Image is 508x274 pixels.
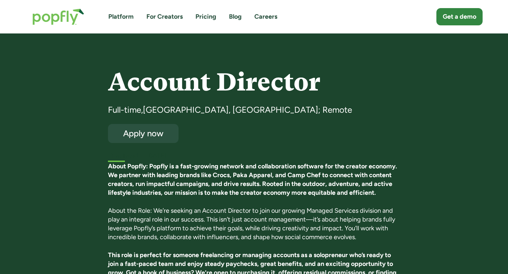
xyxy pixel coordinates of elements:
div: Get a demo [443,12,476,21]
div: Apply now [114,129,172,138]
div: [DATE] [146,151,400,160]
a: Careers [254,12,277,21]
h5: First listed: [108,151,140,160]
a: For Creators [146,12,183,21]
a: Get a demo [436,8,483,25]
p: About the Role: We’re seeking an Account Director to join our growing Managed Services division a... [108,206,400,242]
strong: About Popfly: Popfly is a fast-growing network and collaboration software for the creator economy... [108,162,397,197]
h4: Account Director [108,69,400,96]
a: Pricing [195,12,216,21]
div: [GEOGRAPHIC_DATA], [GEOGRAPHIC_DATA]; Remote [143,104,352,116]
div: , [141,104,143,116]
a: home [25,1,91,32]
a: Platform [108,12,134,21]
div: Full-time [108,104,141,116]
a: Apply now [108,124,179,143]
a: Blog [229,12,242,21]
